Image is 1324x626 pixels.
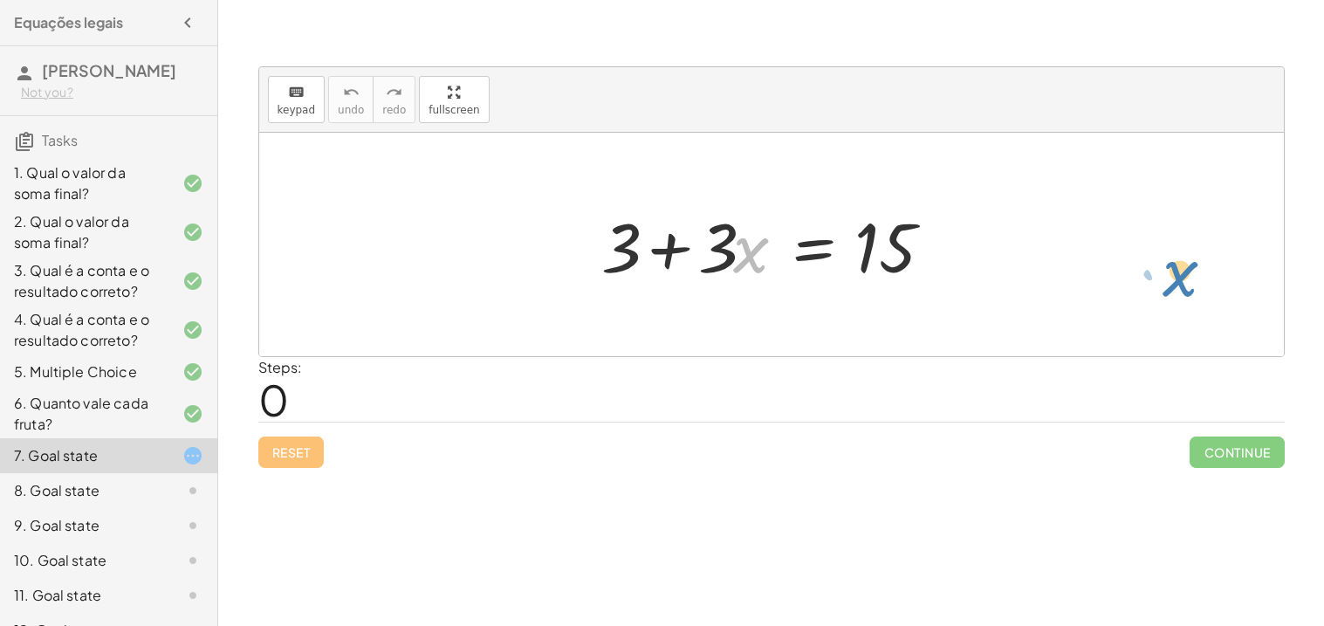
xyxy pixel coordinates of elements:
button: fullscreen [419,76,489,123]
i: Task finished and correct. [182,271,203,292]
i: Task finished and correct. [182,222,203,243]
i: Task not started. [182,480,203,501]
div: 2. Qual o valor da soma final? [14,211,154,253]
div: 5. Multiple Choice [14,361,154,382]
div: 7. Goal state [14,445,154,466]
div: 9. Goal state [14,515,154,536]
div: 10. Goal state [14,550,154,571]
i: keyboard [288,82,305,103]
div: 3. Qual é a conta e o resultado correto? [14,260,154,302]
span: 0 [258,373,289,426]
i: Task not started. [182,515,203,536]
span: Tasks [42,131,78,149]
i: Task finished and correct. [182,403,203,424]
i: Task finished and correct. [182,320,203,341]
div: 11. Goal state [14,585,154,606]
div: 1. Qual o valor da soma final? [14,162,154,204]
div: Not you? [21,84,203,101]
label: Steps: [258,358,302,376]
span: [PERSON_NAME] [42,60,176,80]
i: Task not started. [182,585,203,606]
span: redo [382,104,406,116]
i: Task not started. [182,550,203,571]
span: keypad [278,104,316,116]
button: keyboardkeypad [268,76,326,123]
i: undo [343,82,360,103]
div: 6. Quanto vale cada fruta? [14,393,154,435]
div: 8. Goal state [14,480,154,501]
span: undo [338,104,364,116]
i: redo [386,82,402,103]
i: Task finished and correct. [182,173,203,194]
span: fullscreen [429,104,479,116]
h4: Equações legais [14,12,123,33]
i: Task started. [182,445,203,466]
div: 4. Qual é a conta e o resultado correto? [14,309,154,351]
button: redoredo [373,76,415,123]
button: undoundo [328,76,374,123]
i: Task finished and correct. [182,361,203,382]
